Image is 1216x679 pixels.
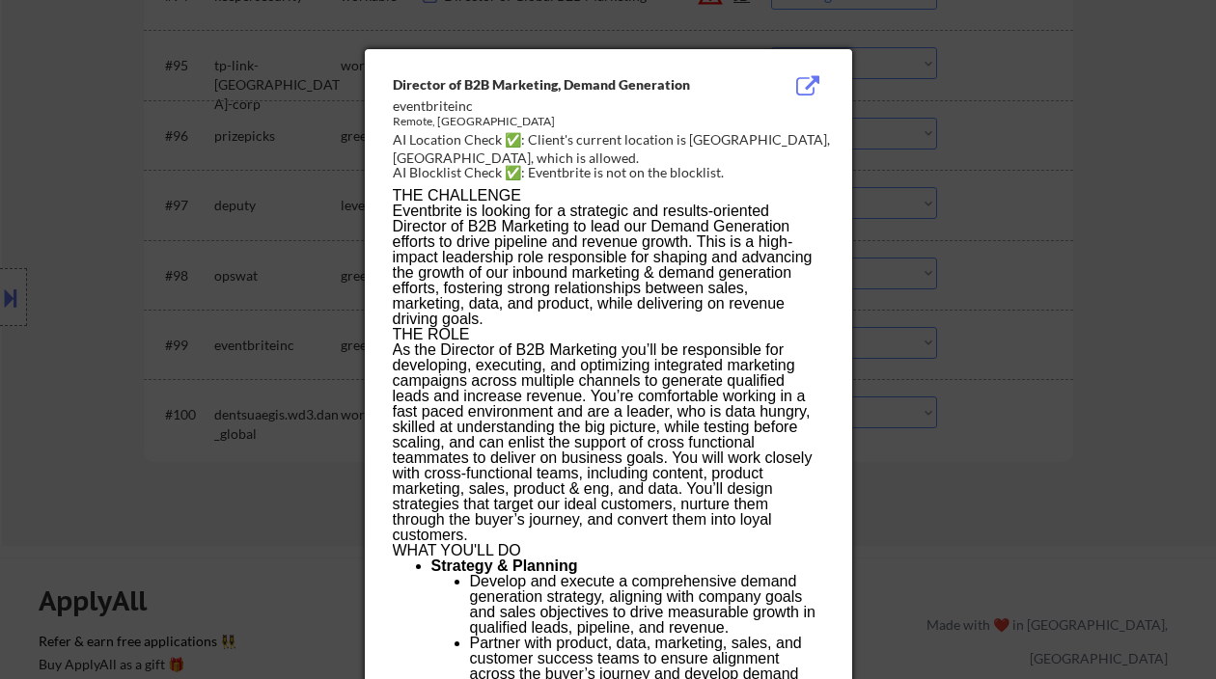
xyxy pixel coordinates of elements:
[393,114,727,130] div: Remote, [GEOGRAPHIC_DATA]
[393,188,823,204] h3: THE CHALLENGE
[393,163,832,182] div: AI Blocklist Check ✅: Eventbrite is not on the blocklist.
[393,342,823,543] p: As the Director of B2B Marketing you’ll be responsible for developing, executing, and optimizing ...
[393,204,823,327] p: Eventbrite is looking for a strategic and results-oriented Director of B2B Marketing to lead our ...
[393,96,727,116] div: eventbriteinc
[393,130,832,168] div: AI Location Check ✅: Client's current location is [GEOGRAPHIC_DATA], [GEOGRAPHIC_DATA], which is ...
[393,75,727,95] div: Director of B2B Marketing, Demand Generation
[431,557,578,574] strong: Strategy & Planning
[393,327,823,342] h3: THE ROLE
[470,574,823,636] li: Develop and execute a comprehensive demand generation strategy, aligning with company goals and s...
[393,543,823,558] h3: WHAT YOU'LL DO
